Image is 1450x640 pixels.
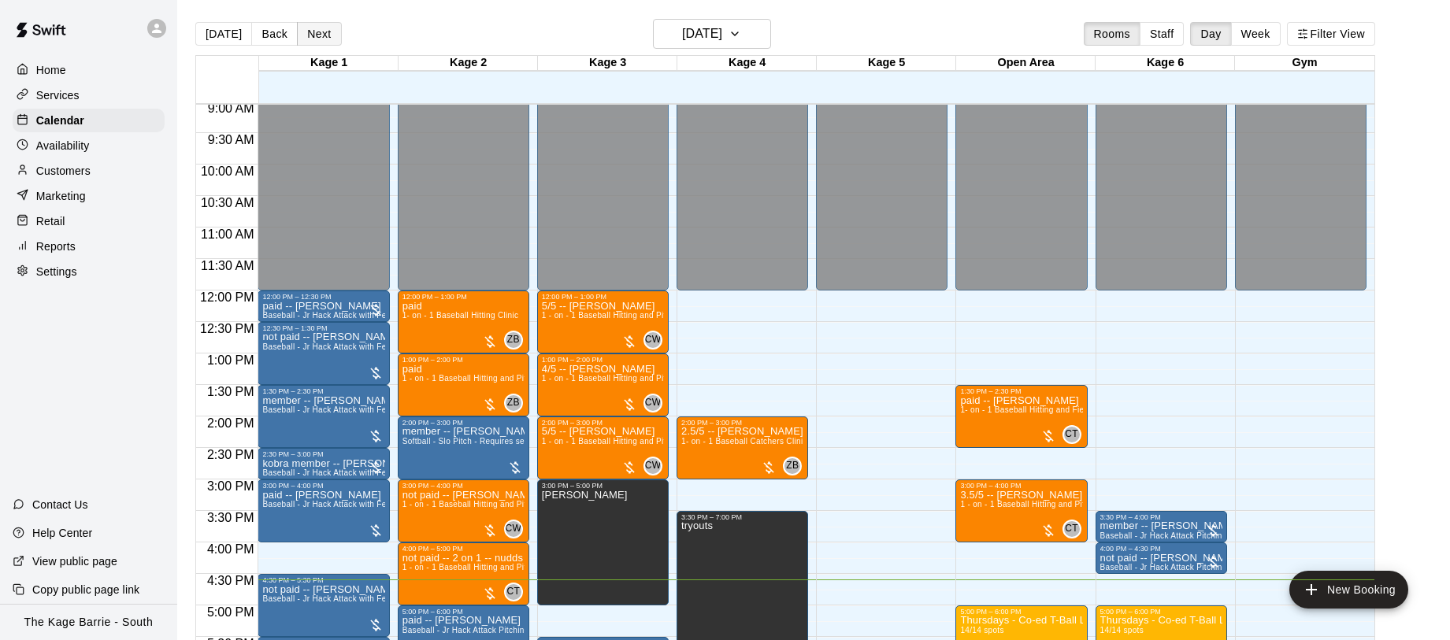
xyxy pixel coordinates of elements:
div: Gym [1235,56,1374,71]
div: 3:00 PM – 4:00 PM [262,482,384,490]
div: Settings [13,260,165,283]
div: Kage 2 [399,56,538,71]
div: 3:00 PM – 4:00 PM [960,482,1082,490]
span: ZB [507,332,520,348]
span: 10:00 AM [197,165,258,178]
span: ZB [507,395,520,411]
span: Baseball - Jr Hack Attack Pitching Machine - Perfect for all ages and skill levels! [402,626,702,634]
p: Contact Us [32,497,88,512]
span: CT [1065,521,1078,537]
div: Services [13,83,165,107]
p: Calendar [36,113,84,128]
div: Cole White [504,520,523,538]
span: 14/14 spots filled [1100,626,1144,634]
div: Zach Biery [504,331,523,350]
h6: [DATE] [682,23,722,45]
div: Kage 6 [1096,56,1235,71]
div: 3:00 PM – 5:00 PM [542,482,664,490]
div: 4:30 PM – 5:30 PM: not paid -- Ashlynne Cameron [258,574,389,637]
div: 3:00 PM – 4:00 PM: paid -- laura priam [258,479,389,542]
span: 11:30 AM [197,259,258,272]
button: [DATE] [195,22,252,46]
span: 1:30 PM [203,385,258,398]
span: Cooper Tomkinson [1069,425,1081,444]
p: Copy public page link [32,582,139,597]
button: Rooms [1084,22,1140,46]
span: Baseball - Jr Hack Attack with Feeder - DO NOT NEED SECOND PERSON [262,500,543,509]
div: 5:00 PM – 6:00 PM [402,608,525,616]
span: 10:30 AM [197,196,258,209]
span: 4:30 PM [203,574,258,587]
span: 3:00 PM [203,479,258,493]
button: add [1289,571,1408,609]
div: 2:00 PM – 3:00 PM [542,419,664,427]
button: [DATE] [653,19,771,49]
span: Softball - Slo Pitch - Requires second person to feed machine [402,437,633,446]
span: Cole White [650,331,662,350]
div: Cole White [643,394,662,412]
div: Zach Biery [783,457,802,475]
span: 1 - on - 1 Baseball Hitting and Pitching Clinic [402,563,570,572]
div: 1:00 PM – 2:00 PM: paid [398,353,529,416]
span: Baseball - Jr Hack Attack with Feeder - DO NOT NEED SECOND PERSON [262,311,543,320]
span: 1 - on - 1 Baseball Hitting and Pitching Clinic [542,311,710,320]
div: 1:30 PM – 2:30 PM: member -- Michael Filinski [258,385,389,448]
span: 11:00 AM [197,228,258,241]
div: 3:30 PM – 4:00 PM [1100,513,1222,521]
div: 12:00 PM – 12:30 PM [262,293,384,301]
button: Filter View [1287,22,1375,46]
span: Baseball - Jr Hack Attack with Feeder - DO NOT NEED SECOND PERSON [262,594,543,603]
div: Cole White [643,457,662,475]
span: Cole White [510,520,523,538]
span: 14/14 spots filled [960,626,1003,634]
div: Kage 1 [259,56,399,71]
div: 4:00 PM – 5:00 PM [402,545,525,553]
span: CW [645,395,662,411]
span: 1 - on - 1 Baseball Hitting and Pitching Clinic [542,374,710,383]
div: 2:30 PM – 3:00 PM: kobra member -- Jake Logie [258,448,389,479]
p: Help Center [32,525,92,541]
a: Customers [13,159,165,183]
div: Cole White [643,331,662,350]
span: 1- on - 1 Baseball Hitting and Fielding Clinic [960,405,1125,414]
div: Kage 5 [817,56,956,71]
p: The Kage Barrie - South [24,614,154,631]
span: 1 - on - 1 Baseball Hitting and Pitching Clinic [960,500,1128,509]
p: Availability [36,138,90,154]
div: 4:00 PM – 4:30 PM: not paid -- Michael Busato [1096,542,1227,574]
a: Marketing [13,184,165,208]
p: View public page [32,553,117,569]
span: 1 - on - 1 Baseball Hitting and Pitching Clinic [542,437,710,446]
div: 3:30 PM – 7:00 PM [681,513,803,521]
div: 12:00 PM – 1:00 PM: paid [398,290,529,353]
button: Back [251,22,298,46]
span: Zach Biery [789,457,802,475]
div: 2:00 PM – 3:00 PM [402,419,525,427]
a: Calendar [13,109,165,132]
span: 1 - on - 1 Baseball Hitting and Pitching Clinic [402,500,570,509]
div: 1:00 PM – 2:00 PM [402,356,525,364]
span: 12:30 PM [196,322,258,335]
p: Retail [36,213,65,229]
span: 2:30 PM [203,448,258,461]
div: 2:00 PM – 3:00 PM: 2.5/5 -- Talon Brock [677,416,808,479]
div: 3:00 PM – 4:00 PM: not paid -- Maxim McMeekin [398,479,529,542]
span: CW [645,332,662,348]
div: 1:00 PM – 2:00 PM [542,356,664,364]
div: 5:00 PM – 6:00 PM [960,608,1082,616]
div: 12:00 PM – 1:00 PM [402,293,525,301]
p: Reports [36,239,76,254]
span: Baseball - Jr Hack Attack with Feeder - DO NOT NEED SECOND PERSON [262,342,543,351]
span: CT [1065,427,1078,442]
span: CT [506,584,520,600]
span: 4:00 PM [203,542,258,556]
div: 1:30 PM – 2:30 PM [262,387,384,395]
span: Baseball - Jr Hack Attack with Feeder - DO NOT NEED SECOND PERSON [262,405,543,414]
button: Week [1231,22,1281,46]
div: Cooper Tomkinson [504,583,523,601]
div: Reports [13,235,165,258]
a: Retail [13,209,165,233]
div: Open Area [956,56,1096,71]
